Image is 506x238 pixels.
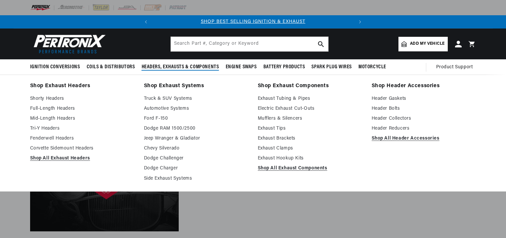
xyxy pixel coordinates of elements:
span: Add my vehicle [410,41,444,47]
span: Motorcycle [358,64,386,71]
span: Battery Products [263,64,305,71]
a: Exhaust Tubing & Pipes [258,95,362,103]
a: Header Bolts [372,105,476,113]
a: Shop All Exhaust Components [258,164,362,172]
span: Engine Swaps [226,64,257,71]
button: search button [314,37,328,51]
a: SHOP BEST SELLING IGNITION & EXHAUST [201,19,305,24]
a: Header Gaskets [372,95,476,103]
a: Exhaust Brackets [258,135,362,143]
a: Jeep Wranger & Gladiator [144,135,249,143]
slideshow-component: Translation missing: en.sections.announcements.announcement_bar [14,15,493,29]
a: Add my vehicle [398,37,447,51]
a: Ford F-150 [144,115,249,123]
span: Spark Plug Wires [311,64,352,71]
summary: Battery Products [260,59,308,75]
a: Corvette Sidemount Headers [30,145,135,152]
button: Translation missing: en.sections.announcements.next_announcement [353,15,367,29]
a: Header Collectors [372,115,476,123]
a: Shop Exhaust Components [258,82,362,91]
summary: Product Support [436,59,476,75]
a: Dodge Charger [144,164,249,172]
a: Chevy Silverado [144,145,249,152]
span: Coils & Distributors [87,64,135,71]
a: Header Reducers [372,125,476,133]
a: Tri-Y Headers [30,125,135,133]
a: Mid-Length Headers [30,115,135,123]
span: Product Support [436,64,473,71]
summary: Spark Plug Wires [308,59,355,75]
img: Pertronix [30,32,106,55]
a: Full-Length Headers [30,105,135,113]
button: Translation missing: en.sections.announcements.previous_announcement [139,15,153,29]
a: Dodge Challenger [144,154,249,162]
summary: Ignition Conversions [30,59,83,75]
summary: Engine Swaps [222,59,260,75]
div: 1 of 2 [153,18,353,26]
a: Dodge RAM 1500/2500 [144,125,249,133]
summary: Motorcycle [355,59,390,75]
a: Automotive Systems [144,105,249,113]
a: Shop Exhaust Headers [30,82,135,91]
div: Announcement [153,18,353,26]
a: Mufflers & Silencers [258,115,362,123]
a: Shop All Header Accessories [372,135,476,143]
a: Shorty Headers [30,95,135,103]
span: Ignition Conversions [30,64,80,71]
span: Headers, Exhausts & Components [142,64,219,71]
a: Exhaust Hookup Kits [258,154,362,162]
summary: Coils & Distributors [83,59,138,75]
a: Shop All Exhaust Headers [30,154,135,162]
a: Fenderwell Headers [30,135,135,143]
summary: Headers, Exhausts & Components [138,59,222,75]
a: Electric Exhaust Cut-Outs [258,105,362,113]
input: Search Part #, Category or Keyword [171,37,328,51]
a: Exhaust Tips [258,125,362,133]
a: Shop Header Accessories [372,82,476,91]
a: Truck & SUV Systems [144,95,249,103]
a: Side Exhaust Systems [144,175,249,183]
a: Exhaust Clamps [258,145,362,152]
a: Shop Exhaust Systems [144,82,249,91]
